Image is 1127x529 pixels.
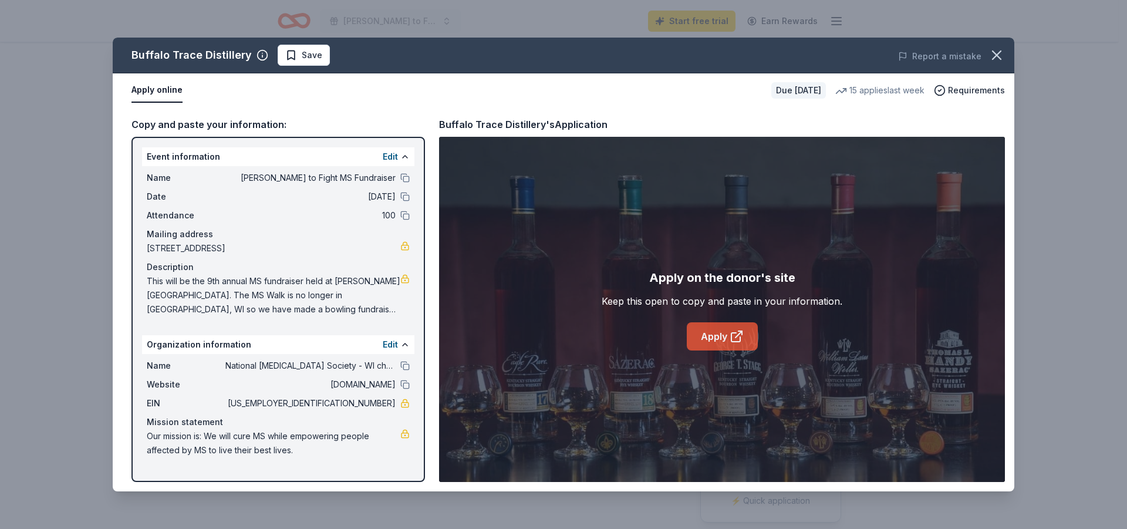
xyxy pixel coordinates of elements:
button: Requirements [934,83,1005,97]
div: 15 applies last week [835,83,924,97]
span: EIN [147,396,225,410]
span: [US_EMPLOYER_IDENTIFICATION_NUMBER] [225,396,396,410]
div: Copy and paste your information: [131,117,425,132]
button: Edit [383,338,398,352]
span: This will be the 9th annual MS fundraiser held at [PERSON_NAME][GEOGRAPHIC_DATA]. The MS Walk is ... [147,274,400,316]
span: Website [147,378,225,392]
span: [DATE] [225,190,396,204]
div: Apply on the donor's site [649,268,795,287]
span: [DOMAIN_NAME] [225,378,396,392]
span: Attendance [147,208,225,223]
div: Mission statement [147,415,410,429]
div: Event information [142,147,414,166]
div: Keep this open to copy and paste in your information. [602,294,842,308]
div: Description [147,260,410,274]
span: Our mission is: We will cure MS while empowering people affected by MS to live their best lives. [147,429,400,457]
button: Edit [383,150,398,164]
span: 100 [225,208,396,223]
span: National [MEDICAL_DATA] Society - WI chapter [225,359,396,373]
div: Mailing address [147,227,410,241]
div: Buffalo Trace Distillery [131,46,252,65]
span: Requirements [948,83,1005,97]
button: Apply online [131,78,183,103]
span: [PERSON_NAME] to Fight MS Fundraiser [225,171,396,185]
span: [STREET_ADDRESS] [147,241,400,255]
button: Save [278,45,330,66]
span: Name [147,359,225,373]
div: Buffalo Trace Distillery's Application [439,117,608,132]
div: Due [DATE] [771,82,826,99]
span: Date [147,190,225,204]
button: Report a mistake [898,49,981,63]
span: Name [147,171,225,185]
div: Organization information [142,335,414,354]
span: Save [302,48,322,62]
a: Apply [687,322,758,351]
